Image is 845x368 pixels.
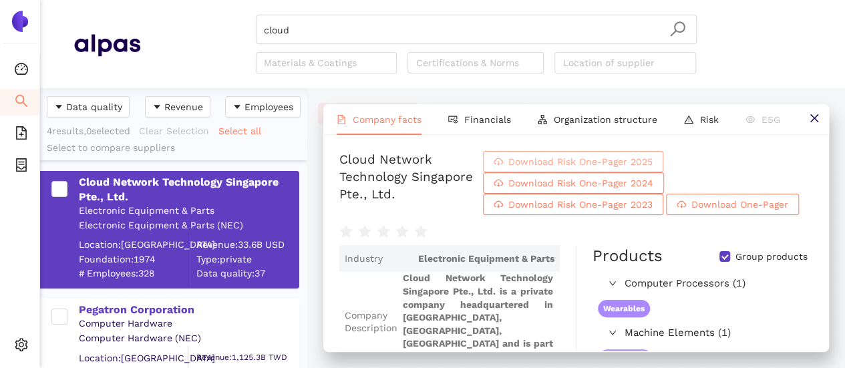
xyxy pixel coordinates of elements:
[494,200,503,210] span: cloud-download
[448,115,458,124] span: fund-view
[196,267,298,281] span: Data quality: 37
[9,11,31,32] img: Logo
[358,225,371,238] span: star
[684,115,693,124] span: warning
[232,102,242,113] span: caret-down
[353,114,421,125] span: Company facts
[164,100,203,114] span: Revenue
[66,100,122,114] span: Data quality
[79,175,298,205] div: Cloud Network Technology Singapore Pte., Ltd.
[345,252,383,266] span: Industry
[54,102,63,113] span: caret-down
[593,245,663,268] div: Products
[244,100,293,114] span: Employees
[625,276,806,292] span: Computer Processors (1)
[15,122,28,148] span: file-add
[388,252,554,266] span: Electronic Equipment & Parts
[508,197,653,212] span: Download Risk One-Pager 2023
[593,273,812,295] div: Computer Processors (1)
[337,115,346,124] span: file-text
[483,151,663,172] button: cloud-downloadDownload Risk One-Pager 2025
[762,114,780,125] span: ESG
[395,225,409,238] span: star
[339,151,480,215] div: Cloud Network Technology Singapore Pte., Ltd.
[377,225,390,238] span: star
[79,303,298,317] div: Pegatron Corporation
[508,176,653,190] span: Download Risk One-Pager 2024
[609,329,617,337] span: right
[538,115,547,124] span: apartment
[598,300,650,318] span: Wearables
[138,120,218,142] button: Clear Selection
[79,204,298,218] div: Electronic Equipment & Parts
[47,126,130,136] span: 4 results, 0 selected
[15,89,28,116] span: search
[47,142,301,155] div: Select to compare suppliers
[15,154,28,180] span: container
[47,96,130,118] button: caret-downData quality
[799,104,829,134] button: close
[79,332,298,345] div: Computer Hardware (NEC)
[218,120,270,142] button: Select all
[15,57,28,84] span: dashboard
[79,351,188,365] div: Location: [GEOGRAPHIC_DATA]
[483,172,664,194] button: cloud-downloadDownload Risk One-Pager 2024
[700,114,719,125] span: Risk
[483,194,663,215] button: cloud-downloadDownload Risk One-Pager 2023
[625,325,806,341] span: Machine Elements (1)
[494,157,503,168] span: cloud-download
[593,323,812,344] div: Machine Elements (1)
[225,96,301,118] button: caret-downEmployees
[609,279,617,287] span: right
[79,267,188,281] span: # Employees: 328
[79,252,188,266] span: Foundation: 1974
[196,238,298,252] div: Revenue: 33.6B USD
[554,114,657,125] span: Organization structure
[152,102,162,113] span: caret-down
[508,154,653,169] span: Download Risk One-Pager 2025
[494,178,503,189] span: cloud-download
[666,194,799,215] button: cloud-downloadDownload One-Pager
[691,197,788,212] span: Download One-Pager
[79,218,298,232] div: Electronic Equipment & Parts (NEC)
[145,96,210,118] button: caret-downRevenue
[745,115,755,124] span: eye
[598,349,653,367] span: Connectors
[218,124,261,138] span: Select all
[464,114,511,125] span: Financials
[677,200,686,210] span: cloud-download
[809,113,820,124] span: close
[73,28,140,61] img: Homepage
[79,317,298,331] div: Computer Hardware
[339,225,353,238] span: star
[730,250,813,264] span: Group products
[196,252,298,266] span: Type: private
[15,333,28,360] span: setting
[196,351,298,363] div: Revenue: 1,125.3B TWD
[345,309,397,335] span: Company Description
[669,21,686,37] span: search
[79,238,188,252] div: Location: [GEOGRAPHIC_DATA]
[414,225,428,238] span: star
